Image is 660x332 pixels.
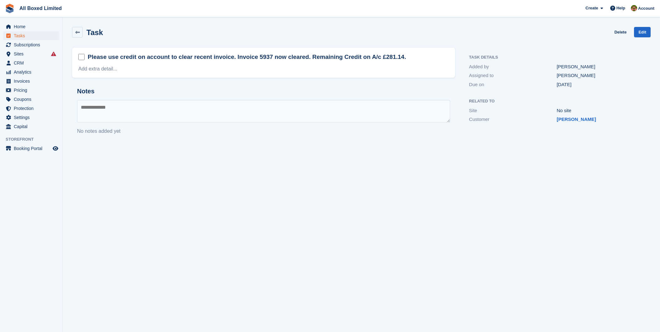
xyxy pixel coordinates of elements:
span: Protection [14,104,51,113]
a: menu [3,113,59,122]
a: Add extra detail... [78,66,117,71]
a: menu [3,68,59,76]
span: Settings [14,113,51,122]
h2: Please use credit on account to clear recent invoice. Invoice 5937 now cleared. Remaining Credit ... [88,53,406,61]
div: Customer [469,116,557,123]
a: All Boxed Limited [17,3,64,13]
span: Home [14,22,51,31]
span: Invoices [14,77,51,86]
span: Coupons [14,95,51,104]
div: [PERSON_NAME] [557,63,644,70]
div: [DATE] [557,81,644,88]
a: menu [3,86,59,95]
a: menu [3,144,59,153]
a: menu [3,59,59,67]
span: Create [585,5,598,11]
div: Site [469,107,557,114]
span: Sites [14,49,51,58]
a: menu [3,22,59,31]
a: menu [3,95,59,104]
div: Added by [469,63,557,70]
a: Preview store [52,145,59,152]
a: menu [3,31,59,40]
span: Account [638,5,654,12]
span: Booking Portal [14,144,51,153]
span: Pricing [14,86,51,95]
a: Edit [634,27,651,37]
a: menu [3,122,59,131]
div: No site [557,107,644,114]
a: menu [3,104,59,113]
i: Smart entry sync failures have occurred [51,51,56,56]
span: CRM [14,59,51,67]
div: [PERSON_NAME] [557,72,644,79]
h2: Notes [77,88,450,95]
span: No notes added yet [77,128,121,134]
a: menu [3,77,59,86]
span: Storefront [6,136,62,143]
a: menu [3,40,59,49]
img: Sharon Hawkins [631,5,637,11]
h2: Related to [469,99,644,104]
span: Analytics [14,68,51,76]
span: Help [616,5,625,11]
img: stora-icon-8386f47178a22dfd0bd8f6a31ec36ba5ce8667c1dd55bd0f319d3a0aa187defe.svg [5,4,14,13]
span: Tasks [14,31,51,40]
span: Capital [14,122,51,131]
div: Due on [469,81,557,88]
div: Assigned to [469,72,557,79]
h2: Task Details [469,55,644,60]
span: Subscriptions [14,40,51,49]
h2: Task [86,28,103,37]
a: menu [3,49,59,58]
a: [PERSON_NAME] [557,117,596,122]
a: Delete [614,27,626,37]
